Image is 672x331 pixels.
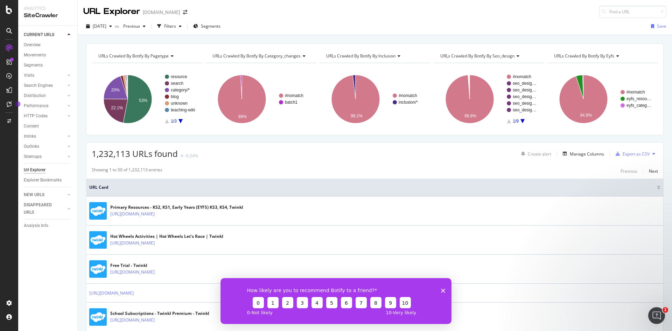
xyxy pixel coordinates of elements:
[663,307,668,313] span: 1
[24,82,53,89] div: Search Engines
[211,50,311,62] h4: URLs Crawled By Botify By category_changes
[24,123,39,130] div: Content
[24,102,65,110] a: Performance
[648,21,666,32] button: Save
[24,72,34,79] div: Visits
[648,307,665,324] iframe: Intercom live chat
[24,143,65,150] a: Outlinks
[513,74,531,79] text: #nomatch
[190,21,223,32] button: Segments
[183,10,187,15] div: arrow-right-arrow-left
[171,88,190,92] text: category/*
[111,88,120,92] text: 20%
[89,260,107,278] img: main image
[110,269,155,276] a: [URL][DOMAIN_NAME]
[220,278,451,324] iframe: Survey from Botify
[649,167,658,175] button: Next
[613,148,650,159] button: Export as CSV
[154,21,184,32] button: Filters
[143,9,180,16] div: [DOMAIN_NAME]
[24,222,48,229] div: Analysis Info
[15,101,21,107] div: Tooltip anchor
[110,211,155,218] a: [URL][DOMAIN_NAME]
[92,167,162,175] div: Showing 1 to 50 of 1,232,113 entries
[440,53,514,59] span: URLs Crawled By Botify By seo_design
[513,119,519,124] text: 1/9
[24,112,48,120] div: HTTP Codes
[24,222,72,229] a: Analysis Info
[623,151,650,157] div: Export as CSV
[171,74,187,79] text: resource
[439,50,538,62] h4: URLs Crawled By Botify By seo_design
[24,82,65,89] a: Search Engines
[93,23,106,29] span: 2025 Aug. 9th
[24,72,65,79] a: Visits
[657,23,666,29] div: Save
[120,21,148,32] button: Previous
[89,308,107,326] img: main image
[554,53,614,59] span: URLs Crawled By Botify By eyfs
[24,31,65,39] a: CURRENT URLS
[24,153,42,160] div: Sitemaps
[24,123,72,130] a: Content
[626,96,651,101] text: eyfs_resou…
[89,231,107,249] img: main image
[24,92,65,99] a: Distribution
[212,53,301,59] span: URLs Crawled By Botify By category_changes
[89,184,655,191] span: URL Card
[560,150,604,158] button: Manage Columns
[89,290,134,297] a: [URL][DOMAIN_NAME]
[513,81,536,86] text: seo_desig…
[399,100,418,105] text: inclusion/*
[110,233,223,240] div: Hot Wheels Activities | Hot Wheels Let’s Race | Twinkl
[24,62,43,69] div: Segments
[24,112,65,120] a: HTTP Codes
[621,167,637,175] button: Previous
[139,98,147,103] text: 53%
[24,62,72,69] a: Segments
[24,51,46,59] div: Movements
[24,92,46,99] div: Distribution
[110,317,155,324] a: [URL][DOMAIN_NAME]
[171,81,183,86] text: search
[181,155,183,157] img: Equal
[621,168,637,174] div: Previous
[83,21,115,32] button: [DATE]
[320,69,429,130] svg: A chart.
[513,88,536,92] text: seo_desig…
[171,108,195,112] text: teaching-wiki
[201,23,220,29] span: Segments
[83,6,140,18] div: URL Explorer
[24,191,65,199] a: NEW URLS
[464,113,476,118] text: 98.8%
[89,202,107,220] img: main image
[110,262,185,269] div: Free Trial - Twinkl
[24,41,72,49] a: Overview
[285,100,297,105] text: batch1
[24,201,59,216] div: DISAPPEARED URLS
[325,50,424,62] h4: URLs Crawled By Botify By inclusion
[399,93,417,98] text: #nomatch
[24,133,36,140] div: Inlinks
[206,69,315,130] div: A chart.
[626,90,645,95] text: #nomatch
[92,69,201,130] svg: A chart.
[649,168,658,174] div: Next
[626,103,651,108] text: eyfs_categ…
[110,204,243,211] div: Primary Resources - KS2, KS1, Early Years (EYFS) KS3, KS4, Twinkl
[24,201,65,216] a: DISAPPEARED URLS
[110,310,209,317] div: School Subscriptions - Twinkl Premium - Twinkl
[24,166,72,174] a: Url Explorer
[599,6,666,18] input: Find a URL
